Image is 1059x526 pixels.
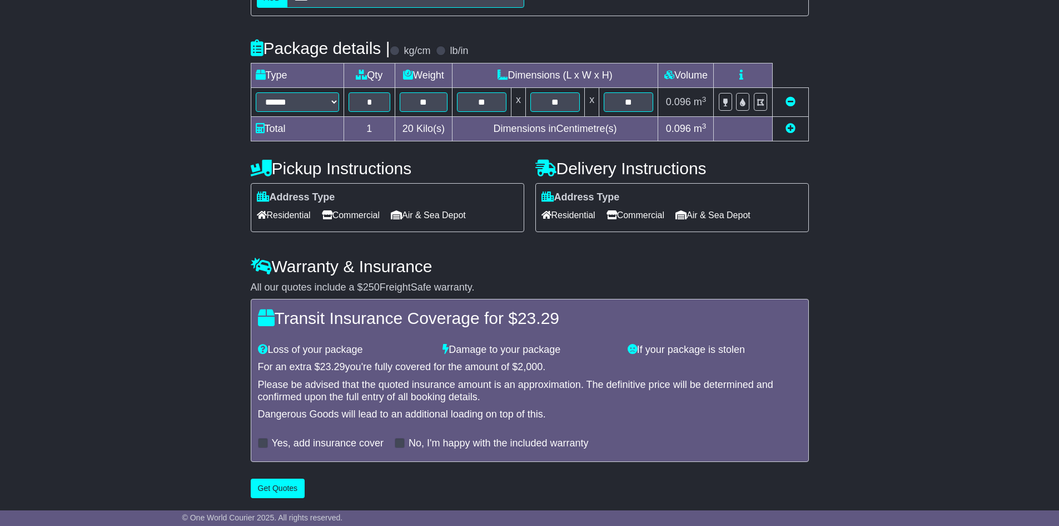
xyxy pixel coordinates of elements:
span: m [694,96,707,107]
div: Loss of your package [252,344,437,356]
span: Commercial [322,207,380,224]
div: If your package is stolen [622,344,807,356]
div: For an extra $ you're fully covered for the amount of $ . [258,361,802,373]
h4: Warranty & Insurance [251,257,809,276]
span: Air & Sea Depot [391,207,466,224]
h4: Pickup Instructions [251,159,524,178]
span: Residential [541,207,595,224]
td: x [585,88,599,117]
h4: Transit Insurance Coverage for $ [258,309,802,327]
span: m [694,123,707,134]
span: 250 [363,282,380,293]
span: Commercial [606,207,664,224]
a: Add new item [785,123,796,134]
td: x [511,88,525,117]
span: 2,000 [518,361,543,372]
td: 1 [344,117,395,141]
td: Weight [395,63,453,88]
div: Dangerous Goods will lead to an additional loading on top of this. [258,409,802,421]
td: Total [251,117,344,141]
td: Dimensions (L x W x H) [452,63,658,88]
td: Type [251,63,344,88]
div: Please be advised that the quoted insurance amount is an approximation. The definitive price will... [258,379,802,403]
div: Damage to your package [437,344,622,356]
td: Dimensions in Centimetre(s) [452,117,658,141]
label: Yes, add insurance cover [272,437,384,450]
h4: Package details | [251,39,390,57]
td: Kilo(s) [395,117,453,141]
label: No, I'm happy with the included warranty [409,437,589,450]
span: © One World Courier 2025. All rights reserved. [182,513,343,522]
span: 0.096 [666,96,691,107]
span: 23.29 [320,361,345,372]
label: lb/in [450,45,468,57]
span: Residential [257,207,311,224]
label: Address Type [257,191,335,204]
div: All our quotes include a $ FreightSafe warranty. [251,282,809,294]
a: Remove this item [785,96,796,107]
sup: 3 [702,122,707,130]
sup: 3 [702,95,707,104]
span: Air & Sea Depot [675,207,750,224]
span: 0.096 [666,123,691,134]
span: 23.29 [518,309,559,327]
td: Volume [658,63,714,88]
td: Qty [344,63,395,88]
span: 20 [402,123,414,134]
label: kg/cm [404,45,430,57]
label: Address Type [541,191,620,204]
button: Get Quotes [251,479,305,498]
h4: Delivery Instructions [535,159,809,178]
